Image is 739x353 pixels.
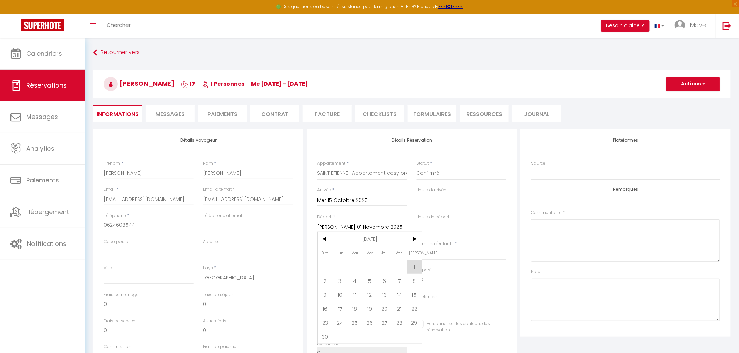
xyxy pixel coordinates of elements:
a: Retourner vers [93,46,731,59]
span: 23 [318,316,333,330]
span: Mar [347,246,363,260]
label: Email [104,186,115,193]
li: FORMULAIRES [408,105,456,122]
label: Téléphone alternatif [203,212,245,219]
label: Code postal [104,239,130,245]
a: ... Move [670,14,715,38]
li: Ressources [460,105,509,122]
span: 17 [332,302,347,316]
label: Arrivée [317,187,331,194]
label: Téléphone [104,212,126,219]
span: Notifications [27,239,66,248]
span: Messages [26,112,58,121]
span: 11 [347,288,363,302]
span: 13 [377,288,392,302]
label: Appartement [317,160,346,167]
span: Dim [318,246,333,260]
span: Chercher [107,21,131,29]
button: Actions [666,77,720,91]
a: Chercher [101,14,136,38]
span: Move [690,21,707,29]
span: 10 [332,288,347,302]
h4: Remarques [531,187,720,192]
label: Autres frais [203,318,226,324]
label: Frais de ménage [104,292,139,298]
label: Email alternatif [203,186,234,193]
span: 1 [407,260,422,274]
span: 17 [181,80,195,88]
span: Lun [332,246,347,260]
span: 5 [362,274,377,288]
img: Super Booking [21,19,64,31]
span: me [DATE] - [DATE] [251,80,308,88]
label: Notes [531,269,543,275]
label: Ville [104,265,112,271]
span: < [318,232,333,246]
span: 27 [377,316,392,330]
label: Nombre d'enfants [417,241,454,247]
h4: Détails Réservation [317,138,507,143]
label: Prénom [104,160,120,167]
span: 20 [377,302,392,316]
span: Calendriers [26,49,62,58]
img: ... [675,20,685,30]
label: Taxe de séjour [203,292,233,298]
span: 6 [377,274,392,288]
span: Paiements [26,176,59,185]
span: Ven [392,246,407,260]
label: Heure d'arrivée [417,187,447,194]
label: Deposit [417,267,433,273]
span: Jeu [377,246,392,260]
li: CHECKLISTS [355,105,404,122]
label: Heure de départ [417,214,450,220]
span: 4 [347,274,363,288]
span: 21 [392,302,407,316]
li: Informations [93,105,142,122]
span: [PERSON_NAME] [407,246,422,260]
label: Frais de service [104,318,136,324]
span: Hébergement [26,208,69,216]
span: 25 [347,316,363,330]
span: 9 [318,288,333,302]
img: logout [723,21,731,30]
label: Adresse [203,239,220,245]
span: Messages [155,110,185,118]
span: [PERSON_NAME] [104,79,174,88]
span: Analytics [26,144,54,153]
span: 14 [392,288,407,302]
span: 1 Personnes [202,80,244,88]
span: 29 [407,316,422,330]
span: Réservations [26,81,67,90]
span: 19 [362,302,377,316]
span: Mer [362,246,377,260]
span: 7 [392,274,407,288]
span: 2 [318,274,333,288]
span: 16 [318,302,333,316]
span: 22 [407,302,422,316]
li: Facture [303,105,352,122]
label: Départ [317,214,332,220]
label: Frais de paiement [203,344,241,350]
button: Besoin d'aide ? [601,20,650,32]
label: A relancer [417,294,437,300]
span: 15 [407,288,422,302]
label: Source [531,160,546,167]
label: Statut [417,160,429,167]
span: 8 [407,274,422,288]
span: [DATE] [332,232,407,246]
label: Commentaires [531,210,565,216]
label: Nom [203,160,213,167]
a: >>> ICI <<<< [439,3,463,9]
span: 24 [332,316,347,330]
li: Journal [512,105,561,122]
span: 26 [362,316,377,330]
li: Contrat [250,105,299,122]
li: Paiements [198,105,247,122]
label: Pays [203,265,213,271]
span: 30 [318,330,333,344]
label: Commission [104,344,131,350]
span: > [407,232,422,246]
span: 12 [362,288,377,302]
span: 18 [347,302,363,316]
